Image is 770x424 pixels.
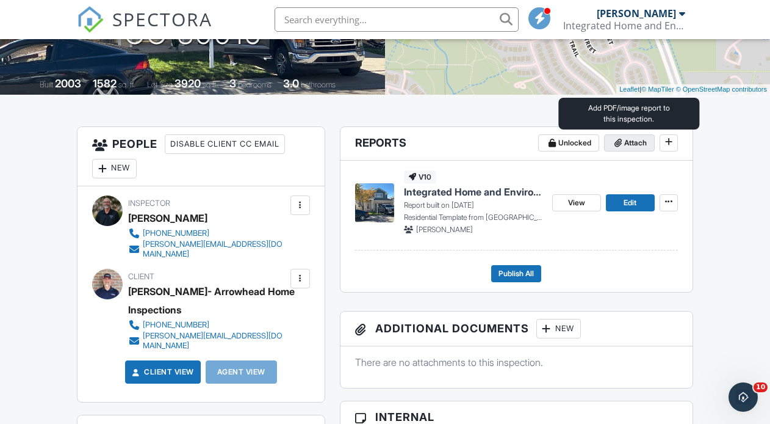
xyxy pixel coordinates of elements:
[536,319,581,338] div: New
[165,134,285,154] div: Disable Client CC Email
[128,227,287,239] a: [PHONE_NUMBER]
[676,86,767,93] a: © OpenStreetMap contributors
[238,80,272,89] span: bedrooms
[143,320,209,330] div: [PHONE_NUMBER]
[129,366,194,378] a: Client View
[55,77,81,90] div: 2003
[283,77,299,90] div: 3.0
[619,86,639,93] a: Leaflet
[754,382,768,392] span: 10
[301,80,336,89] span: bathrooms
[118,80,135,89] span: sq. ft.
[729,382,758,412] iframe: Intercom live chat
[355,356,678,369] p: There are no attachments to this inspection.
[128,331,287,351] a: [PERSON_NAME][EMAIL_ADDRESS][DOMAIN_NAME]
[93,77,117,90] div: 1582
[143,228,209,238] div: [PHONE_NUMBER]
[92,159,137,178] div: New
[641,86,674,93] a: © MapTiler
[275,7,519,32] input: Search everything...
[143,331,287,351] div: [PERSON_NAME][EMAIL_ADDRESS][DOMAIN_NAME]
[143,239,287,259] div: [PERSON_NAME][EMAIL_ADDRESS][DOMAIN_NAME]
[128,209,207,227] div: [PERSON_NAME]
[77,16,212,42] a: SPECTORA
[128,272,154,281] span: Client
[175,77,201,90] div: 3920
[128,239,287,259] a: [PERSON_NAME][EMAIL_ADDRESS][DOMAIN_NAME]
[77,6,104,33] img: The Best Home Inspection Software - Spectora
[597,7,676,20] div: [PERSON_NAME]
[616,84,770,95] div: |
[147,80,173,89] span: Lot Size
[203,80,218,89] span: sq.ft.
[229,77,236,90] div: 3
[77,127,325,186] h3: People
[40,80,53,89] span: Built
[340,312,693,346] h3: Additional Documents
[112,6,212,32] span: SPECTORA
[563,20,685,32] div: Integrated Home and Environmental Inspections
[128,282,297,319] div: [PERSON_NAME]- Arrowhead Home Inspections
[128,199,170,208] span: Inspector
[128,319,287,331] a: [PHONE_NUMBER]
